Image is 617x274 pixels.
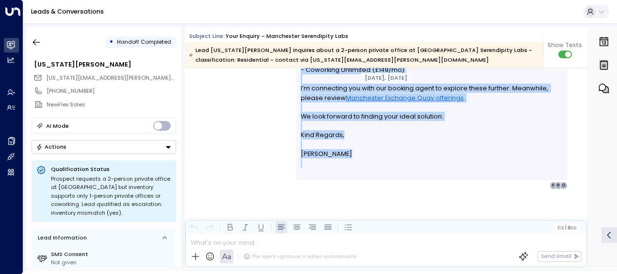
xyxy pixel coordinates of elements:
div: Not given [51,258,173,267]
button: Actions [32,140,176,154]
label: SMS Consent [51,250,173,258]
div: N [550,182,557,189]
span: [US_STATE][EMAIL_ADDRESS][PERSON_NAME][DOMAIN_NAME] [46,74,217,82]
span: | [565,225,567,230]
span: Subject Line: [189,32,225,40]
span: [PERSON_NAME] [301,149,352,158]
a: Manchester Exchange Quay offerings [346,93,464,103]
a: Leads & Conversations [31,7,104,16]
div: The agent signature is added automatically [244,253,357,260]
div: Actions [36,143,66,150]
span: georgia.smith@askofficio.com [46,74,176,82]
span: Handoff Completed [117,38,171,46]
div: Your enquiry - Manchester Serendipity Labs [226,32,348,40]
div: • [109,35,114,49]
span: Show Texts [548,41,582,50]
div: AI Mode [46,121,69,131]
div: NewFlex Sales [47,101,176,109]
div: [US_STATE][PERSON_NAME] [34,60,176,69]
div: G [554,182,562,189]
span: Cc Bcc [557,225,576,230]
div: [DATE], [DATE] [361,73,411,83]
div: Lead Information [35,234,87,242]
button: Undo [188,222,200,233]
button: Cc|Bcc [554,224,579,231]
p: Qualification Status [51,165,171,173]
div: O [560,182,568,189]
div: Button group with a nested menu [32,140,176,154]
span: Kind Regards, [301,130,344,139]
div: [PHONE_NUMBER] [47,87,176,95]
div: Prospect requests a 2-person private office at [GEOGRAPHIC_DATA] but inventory supports only 1-pe... [51,175,171,218]
div: Lead [US_STATE][PERSON_NAME] inquires about a 2-person private office at [GEOGRAPHIC_DATA] Serend... [189,45,538,65]
button: Redo [204,222,215,233]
